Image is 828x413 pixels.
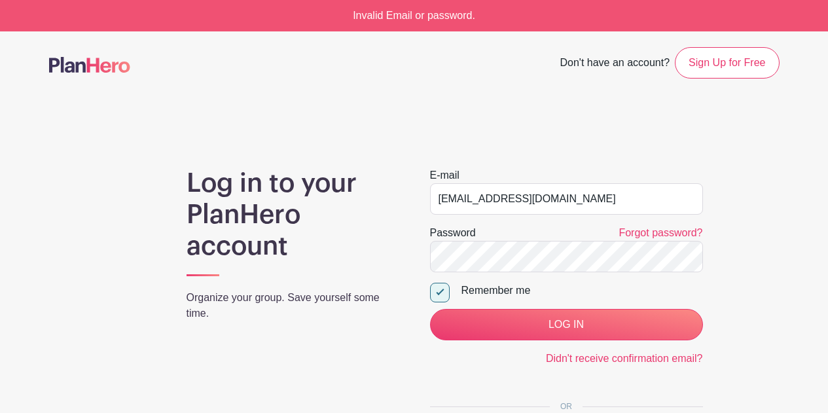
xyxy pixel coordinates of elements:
h1: Log in to your PlanHero account [187,168,399,262]
input: LOG IN [430,309,703,340]
span: OR [550,402,583,411]
a: Didn't receive confirmation email? [546,353,703,364]
span: Don't have an account? [560,50,670,79]
label: Password [430,225,476,241]
img: logo-507f7623f17ff9eddc593b1ce0a138ce2505c220e1c5a4e2b4648c50719b7d32.svg [49,57,130,73]
a: Forgot password? [619,227,702,238]
input: e.g. julie@eventco.com [430,183,703,215]
div: Remember me [461,283,703,298]
a: Sign Up for Free [675,47,779,79]
label: E-mail [430,168,459,183]
p: Organize your group. Save yourself some time. [187,290,399,321]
